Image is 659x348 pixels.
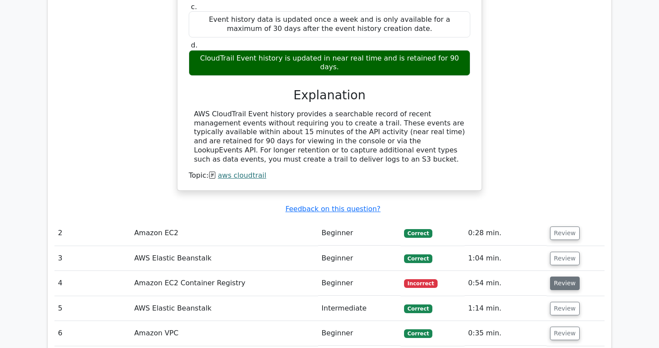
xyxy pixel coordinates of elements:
[131,246,318,271] td: AWS Elastic Beanstalk
[189,171,470,180] div: Topic:
[465,271,547,296] td: 0:54 min.
[218,171,266,179] a: aws cloudtrail
[194,88,465,103] h3: Explanation
[465,246,547,271] td: 1:04 min.
[465,296,547,321] td: 1:14 min.
[194,110,465,164] div: AWS CloudTrail Event history provides a searchable record of recent management events without req...
[131,221,318,246] td: Amazon EC2
[191,41,197,49] span: d.
[550,327,580,340] button: Review
[54,271,131,296] td: 4
[404,254,432,263] span: Correct
[550,226,580,240] button: Review
[404,329,432,338] span: Correct
[404,229,432,238] span: Correct
[465,321,547,346] td: 0:35 min.
[318,321,401,346] td: Beginner
[285,205,380,213] a: Feedback on this question?
[189,11,470,37] div: Event history data is updated once a week and is only available for a maximum of 30 days after th...
[465,221,547,246] td: 0:28 min.
[318,271,401,296] td: Beginner
[318,296,401,321] td: Intermediate
[54,246,131,271] td: 3
[191,3,197,11] span: c.
[550,302,580,315] button: Review
[550,252,580,265] button: Review
[189,50,470,76] div: CloudTrail Event history is updated in near real time and is retained for 90 days.
[131,321,318,346] td: Amazon VPC
[318,246,401,271] td: Beginner
[404,304,432,313] span: Correct
[131,271,318,296] td: Amazon EC2 Container Registry
[54,221,131,246] td: 2
[550,277,580,290] button: Review
[54,296,131,321] td: 5
[318,221,401,246] td: Beginner
[131,296,318,321] td: AWS Elastic Beanstalk
[54,321,131,346] td: 6
[404,279,438,288] span: Incorrect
